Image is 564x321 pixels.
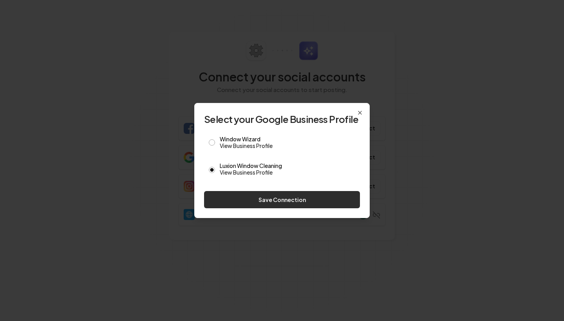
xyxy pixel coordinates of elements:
[220,142,355,150] a: View Business Profile
[220,136,355,150] label: Window Wizard
[220,168,355,176] a: View Business Profile
[204,113,360,125] h2: Select your Google Business Profile
[220,163,355,176] label: Luxion Window Cleaning
[204,191,360,208] button: Save Connection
